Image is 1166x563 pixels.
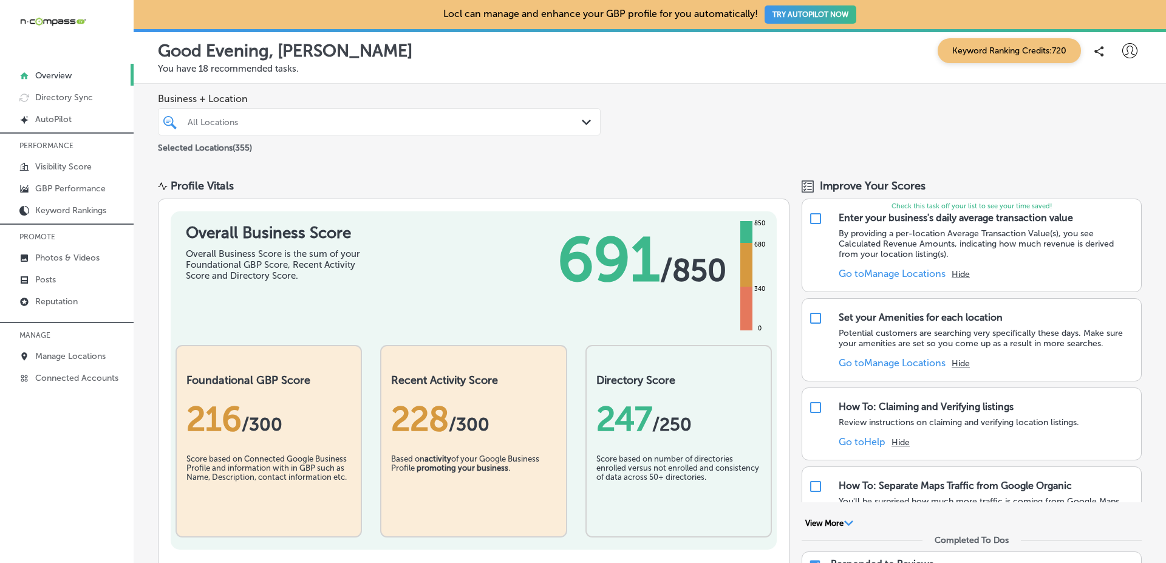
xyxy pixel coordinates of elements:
button: Hide [952,358,970,369]
div: 680 [752,240,768,250]
p: Potential customers are searching very specifically these days. Make sure your amenities are set ... [839,328,1135,349]
b: promoting your business [417,463,508,473]
h2: Directory Score [596,374,761,387]
div: 216 [186,399,351,439]
button: TRY AUTOPILOT NOW [765,5,856,24]
span: /300 [449,414,489,435]
div: How To: Separate Maps Traffic from Google Organic [839,480,1072,491]
a: Go toManage Locations [839,357,946,369]
h2: Foundational GBP Score [186,374,351,387]
p: You have 18 recommended tasks. [158,63,1142,74]
div: Completed To Dos [935,535,1009,545]
button: View More [802,518,857,529]
p: Selected Locations ( 355 ) [158,138,252,153]
p: AutoPilot [35,114,72,125]
h1: Overall Business Score [186,223,368,242]
div: Profile Vitals [171,179,234,193]
p: Reputation [35,296,78,307]
p: Check this task off your list to see your time saved! [802,202,1141,210]
span: /250 [652,414,692,435]
div: 228 [391,399,556,439]
p: You'll be surprised how much more traffic is coming from Google Maps than your other social prope... [839,496,1135,527]
p: Review instructions on claiming and verifying location listings. [839,417,1079,428]
img: 660ab0bf-5cc7-4cb8-ba1c-48b5ae0f18e60NCTV_CLogo_TV_Black_-500x88.png [19,16,86,27]
div: How To: Claiming and Verifying listings [839,401,1014,412]
div: Enter your business's daily average transaction value [839,212,1073,223]
a: Go toHelp [839,436,885,448]
p: Connected Accounts [35,373,118,383]
p: Good Evening, [PERSON_NAME] [158,41,412,61]
div: 340 [752,284,768,294]
div: Overall Business Score is the sum of your Foundational GBP Score, Recent Activity Score and Direc... [186,248,368,281]
div: All Locations [188,117,583,127]
div: Score based on number of directories enrolled versus not enrolled and consistency of data across ... [596,454,761,515]
span: Keyword Ranking Credits: 720 [938,38,1081,63]
button: Hide [892,437,910,448]
div: 0 [755,324,764,333]
b: activity [424,454,451,463]
p: Photos & Videos [35,253,100,263]
button: Hide [952,269,970,279]
p: Overview [35,70,72,81]
span: 691 [557,223,660,296]
p: Posts [35,275,56,285]
a: Go toManage Locations [839,268,946,279]
h2: Recent Activity Score [391,374,556,387]
p: Visibility Score [35,162,92,172]
span: / 850 [660,252,726,288]
div: Based on of your Google Business Profile . [391,454,556,515]
p: Keyword Rankings [35,205,106,216]
p: GBP Performance [35,183,106,194]
div: Set your Amenities for each location [839,312,1003,323]
p: Manage Locations [35,351,106,361]
span: Business + Location [158,93,601,104]
div: 850 [752,219,768,228]
span: / 300 [242,414,282,435]
p: By providing a per-location Average Transaction Value(s), you see Calculated Revenue Amounts, ind... [839,228,1135,259]
p: Directory Sync [35,92,93,103]
span: Improve Your Scores [820,179,926,193]
div: 247 [596,399,761,439]
div: Score based on Connected Google Business Profile and information with in GBP such as Name, Descri... [186,454,351,515]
